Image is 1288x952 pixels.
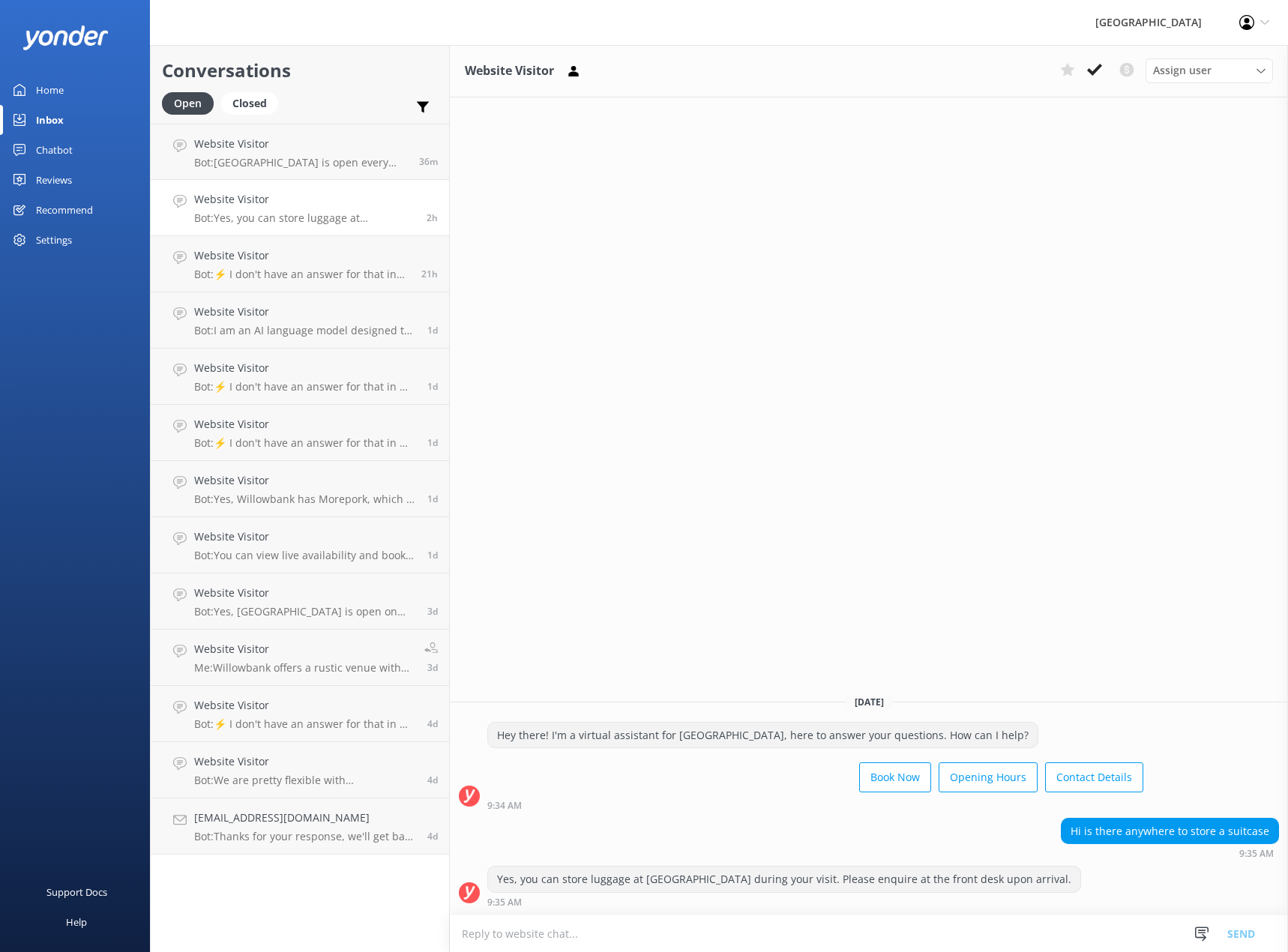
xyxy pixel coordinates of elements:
img: yonder-white-logo.png [22,25,109,50]
a: Website VisitorBot:⚡ I don't have an answer for that in my knowledge base. Please try and rephras... [151,405,449,461]
button: Opening Hours [939,762,1038,792]
p: Bot: ⚡ I don't have an answer for that in my knowledge base. Please try and rephrase your questio... [194,436,416,450]
div: Help [66,907,87,937]
span: Oct 07 2025 10:40am (UTC +13:00) Pacific/Auckland [427,661,438,674]
p: Bot: ⚡ I don't have an answer for that in my knowledge base. Please try and rephrase your questio... [194,380,416,394]
strong: 9:35 AM [487,898,522,907]
div: Oct 10 2025 09:35am (UTC +13:00) Pacific/Auckland [1061,848,1279,858]
span: [DATE] [846,696,893,708]
a: Website VisitorBot:Yes, [GEOGRAPHIC_DATA] is open on Sundays.3d [151,573,449,630]
p: Bot: ⚡ I don't have an answer for that in my knowledge base. Please try and rephrase your questio... [194,268,410,281]
span: Oct 09 2025 11:48am (UTC +13:00) Pacific/Auckland [427,380,438,393]
div: Reviews [36,165,72,195]
p: Bot: [GEOGRAPHIC_DATA] is open every day from 9:30am to 5pm, except on [DATE], when it is closed ... [194,156,408,169]
div: Oct 10 2025 09:35am (UTC +13:00) Pacific/Auckland [487,897,1081,907]
div: Oct 10 2025 09:34am (UTC +13:00) Pacific/Auckland [487,800,1143,810]
h2: Conversations [162,56,438,85]
h4: Website Visitor [194,360,416,376]
div: Closed [221,92,278,115]
a: Website VisitorBot:I am an AI language model designed to answer your questions based on a knowled... [151,292,449,349]
a: Website VisitorBot:Yes, Willowbank has Morepork, which is also known as Ruru.1d [151,461,449,517]
div: Home [36,75,64,105]
h4: Website Visitor [194,753,416,770]
p: Bot: Yes, Willowbank has Morepork, which is also known as Ruru. [194,492,416,506]
div: Settings [36,225,72,255]
span: Assign user [1153,62,1212,79]
p: Bot: Thanks for your response, we'll get back to you as soon as we can during opening hours. [194,830,416,843]
h4: Website Visitor [194,191,415,208]
p: Bot: I am an AI language model designed to answer your questions based on a knowledge base provid... [194,324,416,337]
div: Chatbot [36,135,73,165]
span: Oct 06 2025 10:04am (UTC +13:00) Pacific/Auckland [427,717,438,730]
a: Website VisitorBot:[GEOGRAPHIC_DATA] is open every day from 9:30am to 5pm, except on [DATE], when... [151,124,449,180]
h4: Website Visitor [194,697,416,714]
p: Bot: Yes, you can store luggage at [GEOGRAPHIC_DATA] during your visit. Please enquire at the fro... [194,211,415,225]
span: Oct 10 2025 11:15am (UTC +13:00) Pacific/Auckland [419,155,438,168]
h4: Website Visitor [194,585,416,601]
h4: [EMAIL_ADDRESS][DOMAIN_NAME] [194,810,416,826]
span: Oct 05 2025 10:10pm (UTC +13:00) Pacific/Auckland [427,830,438,843]
a: Website VisitorBot:We are pretty flexible with cancellations, unless it is for an activity that w... [151,742,449,798]
p: Me: Willowbank offers a rustic venue with the opportunity to combine New Zealand’s wildlife, cult... [194,661,413,675]
h4: Website Visitor [194,304,416,320]
div: Open [162,92,214,115]
h4: Website Visitor [194,416,416,433]
a: Website VisitorBot:⚡ I don't have an answer for that in my knowledge base. Please try and rephras... [151,686,449,742]
p: Bot: You can view live availability and book your tickets online from [URL][DOMAIN_NAME]. Tickets... [194,549,416,562]
span: Oct 08 2025 03:27pm (UTC +13:00) Pacific/Auckland [427,549,438,561]
a: Open [162,94,221,111]
span: Oct 08 2025 03:58pm (UTC +13:00) Pacific/Auckland [427,492,438,505]
h4: Website Visitor [194,247,410,264]
button: Contact Details [1045,762,1143,792]
a: Website VisitorBot:You can view live availability and book your tickets online from [URL][DOMAIN_... [151,517,449,573]
span: Oct 09 2025 11:39am (UTC +13:00) Pacific/Auckland [427,436,438,449]
span: Oct 09 2025 02:13pm (UTC +13:00) Pacific/Auckland [421,268,438,280]
h4: Website Visitor [194,641,413,657]
h4: Website Visitor [194,472,416,489]
a: Website VisitorBot:⚡ I don't have an answer for that in my knowledge base. Please try and rephras... [151,349,449,405]
a: Website VisitorBot:⚡ I don't have an answer for that in my knowledge base. Please try and rephras... [151,236,449,292]
span: Oct 09 2025 11:49am (UTC +13:00) Pacific/Auckland [427,324,438,337]
span: Oct 07 2025 11:33am (UTC +13:00) Pacific/Auckland [427,605,438,618]
div: Recommend [36,195,93,225]
div: Hey there! I'm a virtual assistant for [GEOGRAPHIC_DATA], here to answer your questions. How can ... [488,723,1038,748]
div: Hi is there anywhere to store a suitcase [1062,819,1278,844]
p: Bot: ⚡ I don't have an answer for that in my knowledge base. Please try and rephrase your questio... [194,717,416,731]
span: Oct 06 2025 08:30am (UTC +13:00) Pacific/Auckland [427,774,438,786]
span: Oct 10 2025 09:35am (UTC +13:00) Pacific/Auckland [427,211,438,224]
a: Closed [221,94,286,111]
div: Inbox [36,105,64,135]
h4: Website Visitor [194,528,416,545]
h3: Website Visitor [465,61,554,81]
div: Support Docs [46,877,107,907]
a: Website VisitorMe:Willowbank offers a rustic venue with the opportunity to combine New Zealand’s ... [151,630,449,686]
strong: 9:34 AM [487,801,522,810]
p: Bot: Yes, [GEOGRAPHIC_DATA] is open on Sundays. [194,605,416,618]
button: Book Now [859,762,931,792]
h4: Website Visitor [194,136,408,152]
a: [EMAIL_ADDRESS][DOMAIN_NAME]Bot:Thanks for your response, we'll get back to you as soon as we can... [151,798,449,855]
a: Website VisitorBot:Yes, you can store luggage at [GEOGRAPHIC_DATA] during your visit. Please enqu... [151,180,449,236]
div: Assign User [1146,58,1273,82]
div: Yes, you can store luggage at [GEOGRAPHIC_DATA] during your visit. Please enquire at the front de... [488,867,1080,892]
strong: 9:35 AM [1239,849,1274,858]
p: Bot: We are pretty flexible with cancellations, unless it is for an activity that we have prepare... [194,774,416,787]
